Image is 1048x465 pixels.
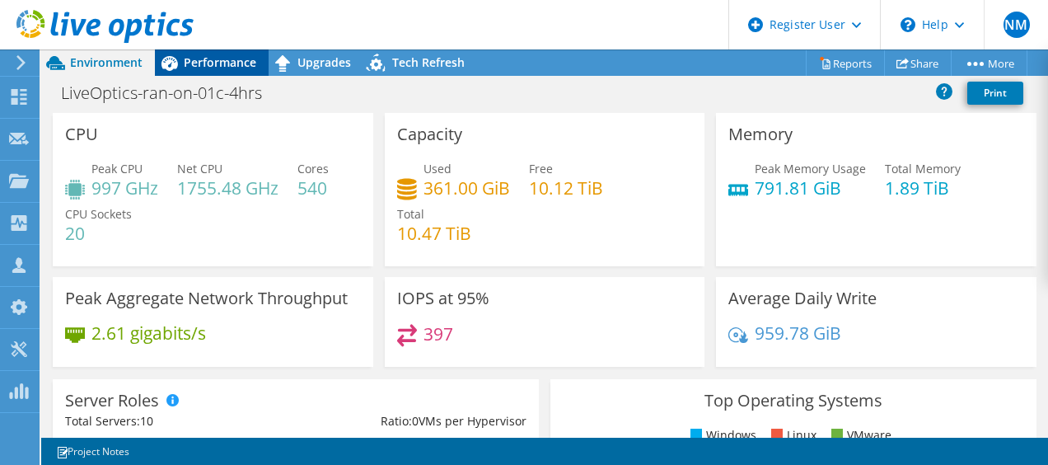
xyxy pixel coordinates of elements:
h4: 397 [423,325,453,343]
span: Upgrades [297,54,351,70]
h3: Peak Aggregate Network Throughput [65,289,348,308]
a: Project Notes [44,441,141,462]
h3: CPU [65,125,98,143]
div: Ratio: VMs per Hypervisor [296,412,526,430]
li: Linux [767,426,816,444]
svg: \n [901,17,915,32]
a: Share [884,50,952,76]
h4: 540 [297,179,329,197]
span: NM [1004,12,1030,38]
h4: 791.81 GiB [755,179,866,197]
span: Cores [297,161,329,176]
span: Environment [70,54,143,70]
h3: Server Roles [65,392,159,410]
h3: Memory [728,125,793,143]
h3: IOPS at 95% [397,289,489,308]
h4: 1.89 TiB [885,179,961,197]
a: More [951,50,1027,76]
h4: 361.00 GiB [423,179,510,197]
span: Total Memory [885,161,961,176]
h4: 20 [65,224,132,242]
span: Free [529,161,553,176]
span: Used [423,161,451,176]
span: CPU Sockets [65,206,132,222]
h3: Capacity [397,125,462,143]
span: 10 [140,413,153,429]
li: VMware [827,426,891,444]
span: Peak CPU [91,161,143,176]
a: Reports [806,50,885,76]
span: Tech Refresh [392,54,465,70]
span: Total [397,206,424,222]
span: Performance [184,54,256,70]
h1: LiveOptics-ran-on-01c-4hrs [54,84,288,102]
h4: 10.47 TiB [397,224,471,242]
h4: 997 GHz [91,179,158,197]
li: Windows [686,426,756,444]
span: 0 [412,413,419,429]
span: Peak Memory Usage [755,161,866,176]
h4: 2.61 gigabits/s [91,324,206,342]
h4: 1755.48 GHz [177,179,278,197]
div: Total Servers: [65,412,296,430]
h3: Average Daily Write [728,289,877,308]
span: Net CPU [177,161,222,176]
h4: 10.12 TiB [529,179,603,197]
h4: 959.78 GiB [755,324,841,342]
a: Print [967,82,1023,105]
h3: Top Operating Systems [563,392,1024,410]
